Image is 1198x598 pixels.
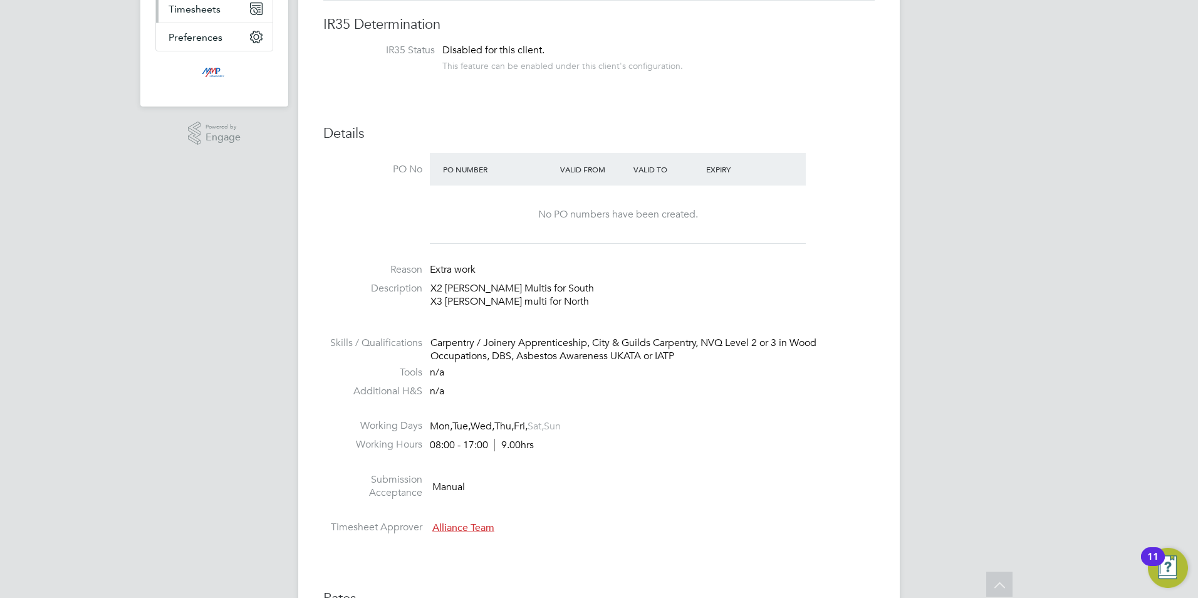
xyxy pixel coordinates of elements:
span: Manual [432,480,465,493]
label: Reason [323,263,422,276]
label: Timesheet Approver [323,521,422,534]
div: PO Number [440,158,557,181]
label: Tools [323,366,422,379]
span: Preferences [169,31,222,43]
a: Powered byEngage [188,122,241,145]
span: Engage [206,132,241,143]
span: Sat, [528,420,544,433]
span: Disabled for this client. [442,44,544,56]
div: Valid To [630,158,704,181]
label: Working Days [323,419,422,433]
div: Valid From [557,158,630,181]
span: n/a [430,385,444,397]
button: Preferences [156,23,273,51]
p: X2 [PERSON_NAME] Multis for South X3 [PERSON_NAME] multi for North [430,282,875,308]
div: Expiry [703,158,776,181]
span: Timesheets [169,3,221,15]
span: Wed, [471,420,494,433]
label: Working Hours [323,438,422,451]
span: Alliance Team [432,522,494,534]
label: Submission Acceptance [323,473,422,500]
h3: IR35 Determination [323,16,875,34]
label: Description [323,282,422,295]
div: This feature can be enabled under this client's configuration. [442,57,683,71]
span: Tue, [452,420,471,433]
span: 9.00hrs [494,439,534,451]
img: mmpconsultancy-logo-retina.png [197,64,232,84]
h3: Details [323,125,875,143]
a: Go to home page [155,64,273,84]
span: Extra work [430,263,476,276]
button: Open Resource Center, 11 new notifications [1148,548,1188,588]
label: PO No [323,163,422,176]
span: Powered by [206,122,241,132]
div: No PO numbers have been created. [442,208,793,221]
label: IR35 Status [336,44,435,57]
span: n/a [430,366,444,379]
span: Thu, [494,420,514,433]
div: 11 [1147,557,1159,573]
label: Skills / Qualifications [323,337,422,350]
span: Sun [544,420,561,433]
div: 08:00 - 17:00 [430,439,534,452]
span: Fri, [514,420,528,433]
span: Mon, [430,420,452,433]
div: Carpentry / Joinery Apprenticeship, City & Guilds Carpentry, NVQ Level 2 or 3 in Wood Occupations... [430,337,875,363]
label: Additional H&S [323,385,422,398]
